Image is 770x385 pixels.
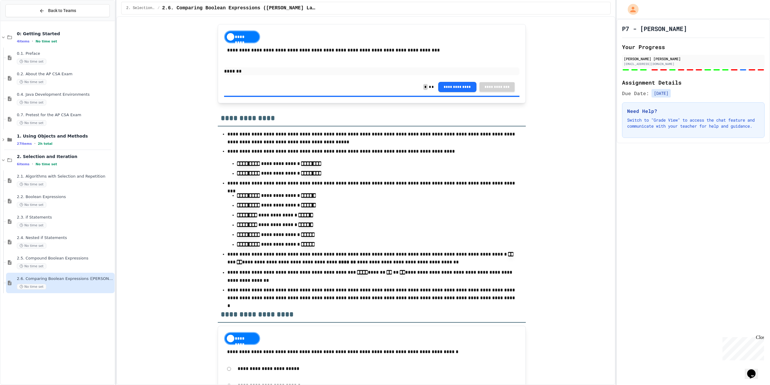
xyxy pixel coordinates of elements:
[17,120,46,126] span: No time set
[5,4,110,17] button: Back to Teams
[627,107,759,115] h3: Need Help?
[17,263,46,269] span: No time set
[17,256,113,261] span: 2.5. Compound Boolean Expressions
[622,24,687,33] h1: P7 - [PERSON_NAME]
[17,39,29,43] span: 4 items
[622,43,765,51] h2: Your Progress
[158,6,160,11] span: /
[745,361,764,379] iframe: chat widget
[32,39,33,44] span: •
[624,56,763,61] div: [PERSON_NAME] [PERSON_NAME]
[627,117,759,129] p: Switch to "Grade View" to access the chat feature and communicate with your teacher for help and ...
[34,141,35,146] span: •
[17,154,113,159] span: 2. Selection and Iteration
[17,182,46,187] span: No time set
[17,92,113,97] span: 0.4. Java Development Environments
[17,79,46,85] span: No time set
[32,162,33,166] span: •
[17,194,113,200] span: 2.2. Boolean Expressions
[17,142,32,146] span: 27 items
[162,5,316,12] span: 2.6. Comparing Boolean Expressions (De Morgan’s Laws)
[126,6,155,11] span: 2. Selection and Iteration
[621,2,640,16] div: My Account
[720,335,764,360] iframe: chat widget
[17,202,46,208] span: No time set
[17,222,46,228] span: No time set
[2,2,42,38] div: Chat with us now!Close
[17,31,113,36] span: 0: Getting Started
[17,100,46,105] span: No time set
[651,89,671,98] span: [DATE]
[17,215,113,220] span: 2.3. if Statements
[17,113,113,118] span: 0.7. Pretest for the AP CSA Exam
[17,174,113,179] span: 2.1. Algorithms with Selection and Repetition
[17,284,46,290] span: No time set
[17,276,113,281] span: 2.6. Comparing Boolean Expressions ([PERSON_NAME] Laws)
[17,51,113,56] span: 0.1. Preface
[35,162,57,166] span: No time set
[622,90,649,97] span: Due Date:
[48,8,76,14] span: Back to Teams
[17,133,113,139] span: 1. Using Objects and Methods
[17,243,46,249] span: No time set
[17,59,46,64] span: No time set
[17,72,113,77] span: 0.2. About the AP CSA Exam
[38,142,53,146] span: 2h total
[624,62,763,66] div: [EMAIL_ADDRESS][DOMAIN_NAME]
[17,162,29,166] span: 6 items
[622,78,765,87] h2: Assignment Details
[35,39,57,43] span: No time set
[17,235,113,241] span: 2.4. Nested if Statements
